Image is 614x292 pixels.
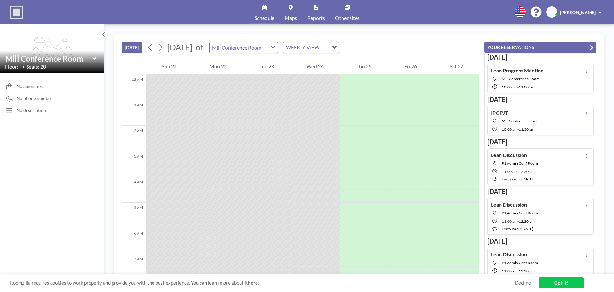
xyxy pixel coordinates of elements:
[16,96,52,101] span: No phone number
[502,260,538,265] span: P1 Admin Conf Room
[491,110,508,116] h4: IPC PJT
[549,9,555,15] span: AC
[335,15,360,21] span: Other sites
[487,237,594,245] h3: [DATE]
[491,202,527,208] h4: Lean Discussion
[502,127,517,132] span: 10:00 AM
[248,280,259,286] a: here.
[491,251,527,258] h4: Lean Discussion
[210,42,271,53] input: Mill Conference Room
[321,43,328,52] input: Search for option
[285,43,321,52] span: WEEKLY VIEW
[122,203,146,228] div: 5 AM
[517,85,519,89] span: -
[484,42,596,53] button: YOUR RESERVATIONS
[122,74,146,100] div: 12 AM
[517,127,519,132] span: -
[560,10,596,15] span: [PERSON_NAME]
[519,169,535,174] span: 12:20 PM
[167,42,193,52] span: [DATE]
[122,254,146,279] div: 7 AM
[502,211,538,215] span: P1 Admin Conf Room
[491,67,543,74] h4: Lean Progress Meeting
[16,83,43,89] span: No amenities
[10,6,23,19] img: organization-logo
[433,58,479,74] div: Sat 27
[243,58,290,74] div: Tue 23
[307,15,325,21] span: Reports
[285,15,297,21] span: Maps
[517,169,519,174] span: -
[502,85,517,89] span: 10:00 AM
[519,85,534,89] span: 11:00 AM
[502,161,538,166] span: P1 Admin Conf Room
[515,280,531,286] a: Decline
[193,58,243,74] div: Mon 22
[290,58,340,74] div: Wed 24
[502,76,539,81] span: Mill Conference Room
[5,63,21,70] span: Floor: -
[283,42,339,53] div: Search for option
[487,96,594,104] h3: [DATE]
[5,54,92,63] input: Mill Conference Room
[122,151,146,177] div: 3 AM
[122,177,146,203] div: 4 AM
[340,58,388,74] div: Thu 25
[122,126,146,151] div: 2 AM
[502,219,517,224] span: 11:00 AM
[388,58,433,74] div: Fri 26
[122,228,146,254] div: 6 AM
[10,280,515,286] span: Roomzilla requires cookies to work properly and provide you with the best experience. You can lea...
[517,219,519,224] span: -
[502,119,539,123] span: Mill Conference Room
[196,42,203,52] span: of
[487,138,594,146] h3: [DATE]
[487,53,594,61] h3: [DATE]
[502,177,533,181] span: every week [DATE]
[502,169,517,174] span: 11:00 AM
[16,107,46,113] div: No description
[502,269,517,273] span: 11:00 AM
[502,226,533,231] span: every week [DATE]
[146,58,193,74] div: Sun 21
[539,277,584,288] a: Got it!
[255,15,274,21] span: Schedule
[122,42,142,53] button: [DATE]
[23,65,25,69] span: •
[519,219,535,224] span: 12:20 PM
[519,127,534,132] span: 11:30 AM
[487,188,594,196] h3: [DATE]
[26,63,46,70] span: Seats: 20
[122,100,146,126] div: 1 AM
[491,152,527,158] h4: Lean Discussion
[517,269,519,273] span: -
[519,269,535,273] span: 12:20 PM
